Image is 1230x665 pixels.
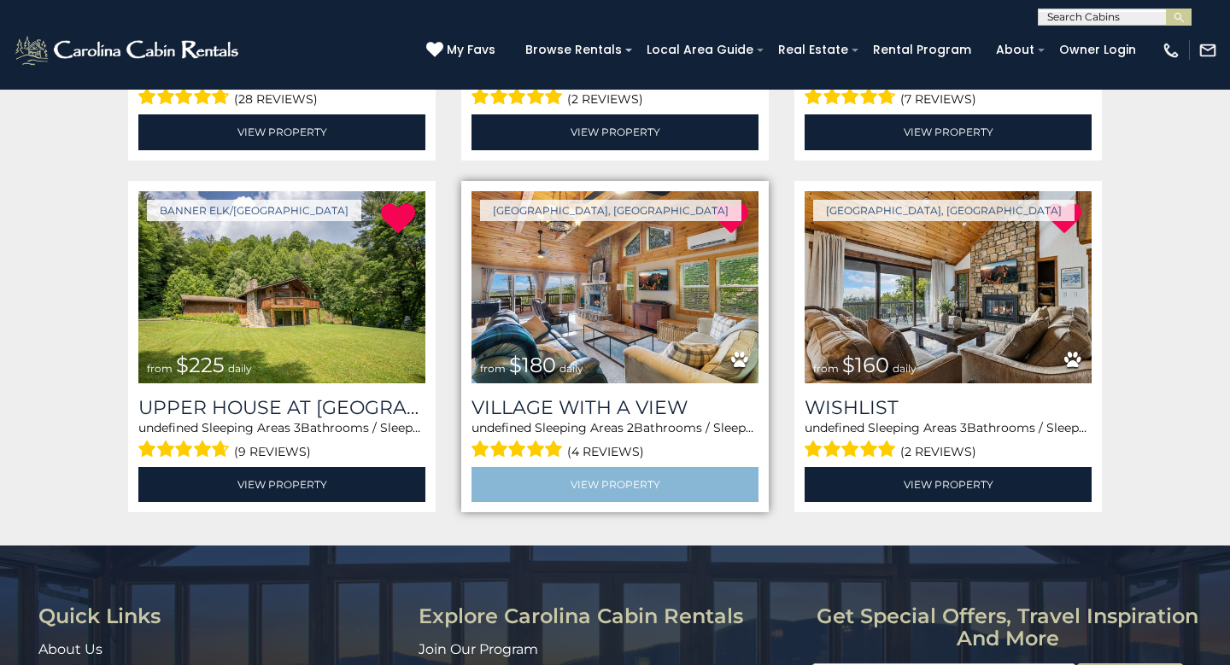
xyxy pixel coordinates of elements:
[471,114,758,149] a: View Property
[147,200,361,221] a: Banner Elk/[GEOGRAPHIC_DATA]
[421,420,429,435] span: 9
[805,420,957,435] span: undefined Sleeping Areas
[900,440,976,463] span: (2 reviews)
[754,420,762,435] span: 8
[805,467,1092,502] a: View Property
[805,114,1092,149] a: View Property
[567,440,644,463] span: (4 reviews)
[426,41,500,60] a: My Favs
[1051,37,1145,63] a: Owner Login
[138,114,425,149] a: View Property
[419,605,799,627] h3: Explore Carolina Cabin Rentals
[567,88,643,110] span: (2 reviews)
[638,37,762,63] a: Local Area Guide
[893,362,917,375] span: daily
[138,420,290,435] span: undefined Sleeping Areas
[38,641,102,657] a: About Us
[900,88,976,110] span: (7 reviews)
[228,362,252,375] span: daily
[1198,41,1217,60] img: mail-regular-white.png
[813,200,1075,221] a: [GEOGRAPHIC_DATA], [GEOGRAPHIC_DATA]
[559,362,583,375] span: daily
[138,467,425,502] a: View Property
[138,396,425,419] a: Upper House at [GEOGRAPHIC_DATA]
[842,353,889,377] span: $160
[138,396,425,419] h3: Upper House at Tiffanys Estate
[234,88,318,110] span: (28 reviews)
[13,33,243,67] img: White-1-2.png
[138,419,425,463] div: Bathrooms / Sleeps:
[234,440,311,463] span: (9 reviews)
[471,419,758,463] div: Bathrooms / Sleeps:
[811,605,1204,650] h3: Get special offers, travel inspiration and more
[471,420,624,435] span: undefined Sleeping Areas
[471,191,758,383] img: Village with a View
[480,362,506,375] span: from
[471,396,758,419] a: Village with a View
[960,420,967,435] span: 3
[627,420,634,435] span: 2
[294,420,301,435] span: 3
[805,419,1092,463] div: Bathrooms / Sleeps:
[381,201,415,237] a: Remove from favorites
[480,200,741,221] a: [GEOGRAPHIC_DATA], [GEOGRAPHIC_DATA]
[419,641,538,657] a: Join Our Program
[805,396,1092,419] a: Wishlist
[864,37,980,63] a: Rental Program
[770,37,857,63] a: Real Estate
[447,41,495,59] span: My Favs
[38,605,406,627] h3: Quick Links
[517,37,630,63] a: Browse Rentals
[147,362,173,375] span: from
[176,353,225,377] span: $225
[987,37,1043,63] a: About
[1087,420,1099,435] span: 10
[138,191,425,383] img: Upper House at Tiffanys Estate
[805,191,1092,383] a: Wishlist from $160 daily
[471,467,758,502] a: View Property
[805,191,1092,383] img: Wishlist
[813,362,839,375] span: from
[1162,41,1180,60] img: phone-regular-white.png
[138,191,425,383] a: Upper House at Tiffanys Estate from $225 daily
[509,353,556,377] span: $180
[471,191,758,383] a: Village with a View from $180 daily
